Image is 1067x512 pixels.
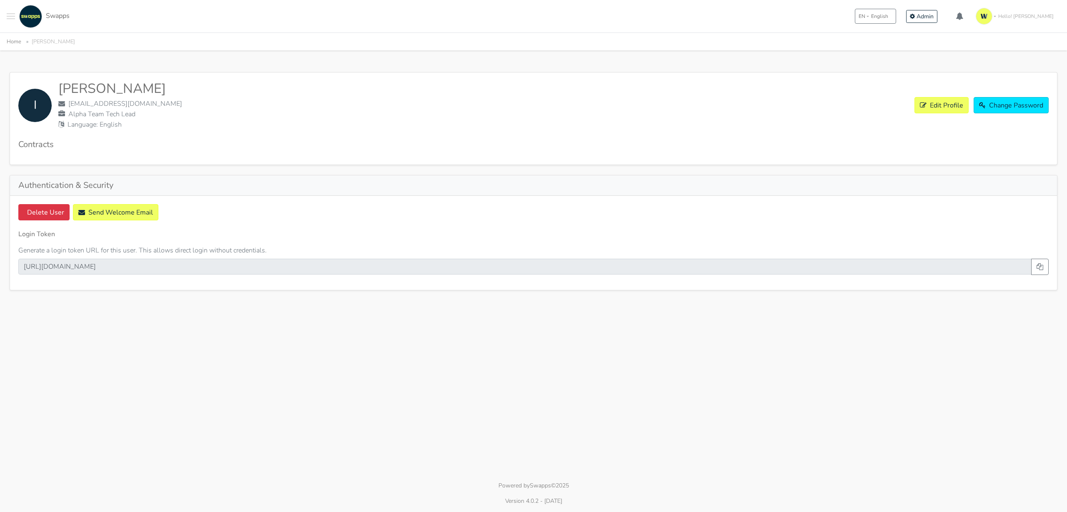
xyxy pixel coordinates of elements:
[7,5,15,28] button: Toggle navigation menu
[18,180,1049,190] h5: Authentication & Security
[998,12,1054,20] span: Hello! [PERSON_NAME]
[58,98,914,109] p: [EMAIL_ADDRESS][DOMAIN_NAME]
[18,140,527,150] h5: Contracts
[18,259,1032,275] input: Login token URL
[914,97,969,113] a: Edit Profile
[871,12,888,20] span: English
[58,119,914,130] p: Language: English
[7,38,21,45] a: Home
[530,482,551,490] a: Swapps
[974,97,1049,113] a: Change Password
[18,245,1049,255] p: Generate a login token URL for this user. This allows direct login without credentials.
[18,230,1049,238] h6: Login Token
[906,10,937,23] a: Admin
[23,37,75,47] li: [PERSON_NAME]
[972,5,1060,28] a: Hello! [PERSON_NAME]
[17,5,70,28] a: Swapps
[917,12,934,20] span: Admin
[46,11,70,20] span: Swapps
[19,5,42,28] img: swapps-linkedin-v2.jpg
[976,8,992,25] img: isotipo-3-3e143c57.png
[73,204,158,220] button: Send Welcome Email
[855,9,896,24] button: ENEnglish
[18,204,70,220] a: Delete User
[58,81,914,97] h2: [PERSON_NAME]
[34,98,37,112] span: I
[58,109,914,119] p: Alpha Team Tech Lead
